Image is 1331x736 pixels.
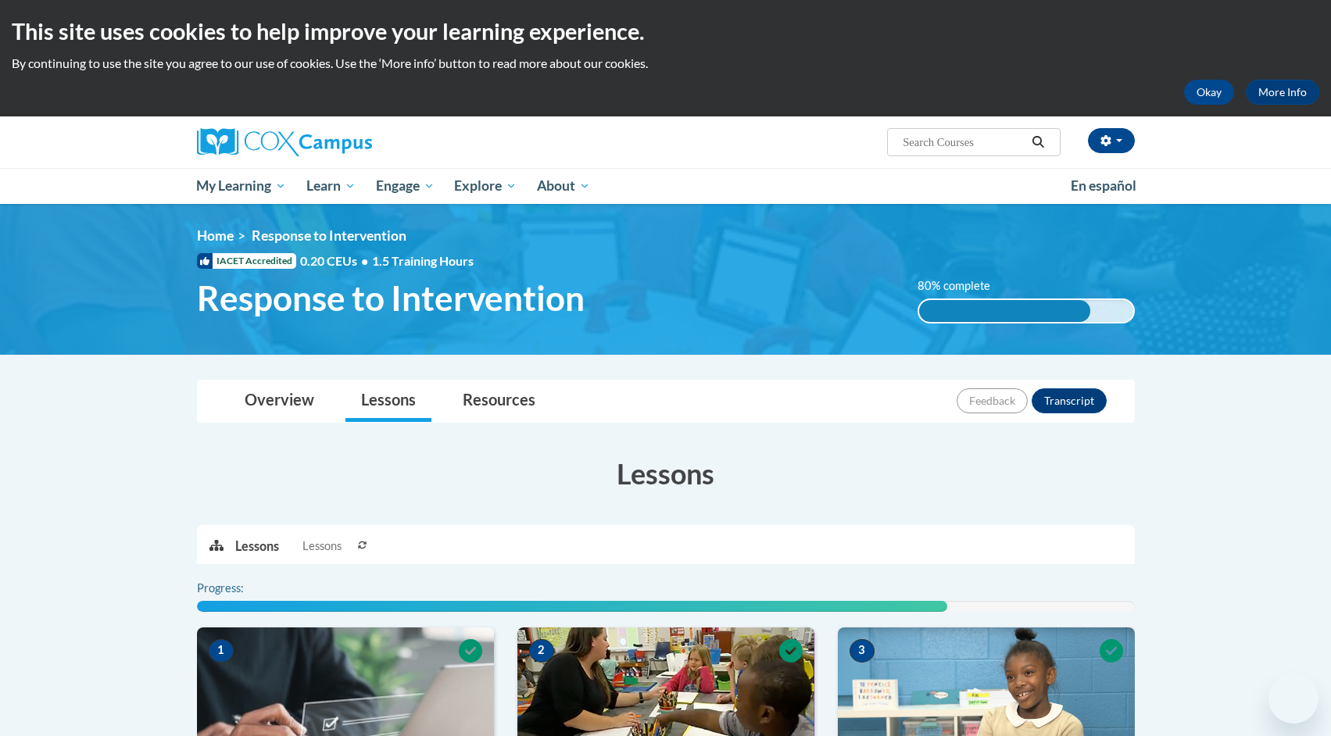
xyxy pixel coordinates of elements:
span: Engage [376,177,435,195]
a: Overview [229,381,330,422]
a: Home [197,227,234,244]
a: My Learning [187,168,297,204]
button: Transcript [1032,388,1107,413]
a: More Info [1246,80,1319,105]
img: Cox Campus [197,128,372,156]
span: My Learning [196,177,286,195]
span: 3 [850,639,875,663]
a: Explore [444,168,527,204]
input: Search Courses [901,133,1026,152]
span: Explore [454,177,517,195]
span: 1 [209,639,234,663]
span: Lessons [302,538,342,555]
p: By continuing to use the site you agree to our use of cookies. Use the ‘More info’ button to read... [12,55,1319,72]
span: About [537,177,590,195]
a: En español [1061,170,1147,202]
div: Main menu [174,168,1158,204]
a: Engage [366,168,445,204]
p: Lessons [235,538,279,555]
a: Lessons [345,381,431,422]
button: Search [1026,133,1050,152]
span: 1.5 Training Hours [372,253,474,268]
button: Feedback [957,388,1028,413]
span: Response to Intervention [252,227,406,244]
span: IACET Accredited [197,253,296,269]
button: Account Settings [1088,128,1135,153]
h2: This site uses cookies to help improve your learning experience. [12,16,1319,47]
div: 80% complete [919,300,1090,322]
a: Cox Campus [197,128,494,156]
h3: Lessons [197,454,1135,493]
span: • [361,253,368,268]
span: Learn [306,177,356,195]
label: 80% complete [918,277,1007,295]
button: Okay [1184,80,1234,105]
span: 2 [529,639,554,663]
span: En español [1071,177,1136,194]
span: Response to Intervention [197,277,585,319]
a: Resources [447,381,551,422]
label: Progress: [197,580,287,597]
span: 0.20 CEUs [300,252,372,270]
a: About [527,168,600,204]
iframe: Button to launch messaging window [1268,673,1318,723]
a: Learn [296,168,366,204]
